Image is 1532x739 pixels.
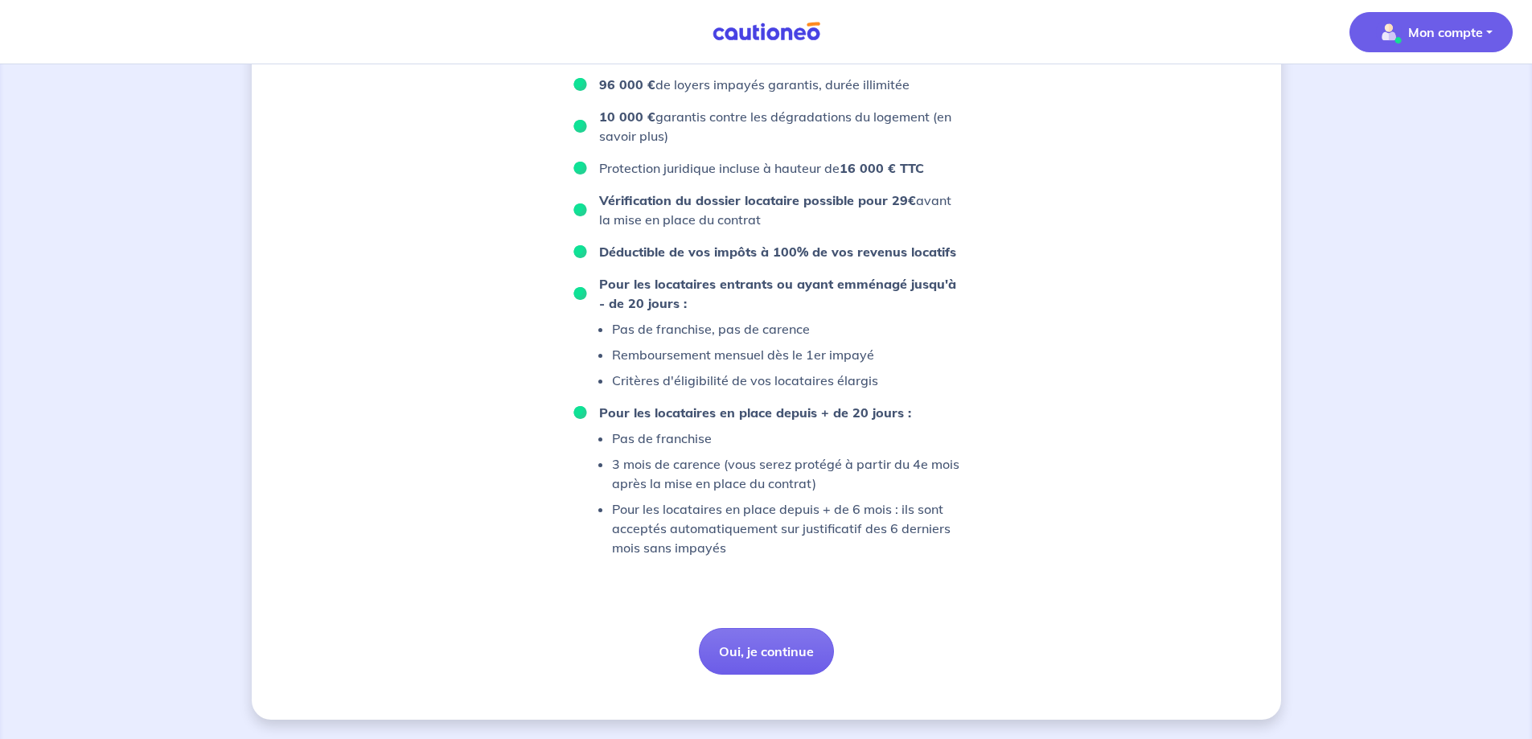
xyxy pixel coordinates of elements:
[599,276,956,311] strong: Pour les locataires entrants ou ayant emménagé jusqu'à - de 20 jours :
[699,628,834,675] button: Oui, je continue
[599,75,910,94] p: de loyers impayés garantis, durée illimitée
[599,244,956,260] strong: Déductible de vos impôts à 100% de vos revenus locatifs
[599,191,959,229] p: avant la mise en place du contrat
[599,109,655,125] strong: 10 000 €
[612,345,878,364] p: Remboursement mensuel dès le 1er impayé
[599,107,959,146] p: garantis contre les dégradations du logement (en savoir plus)
[599,76,655,92] strong: 96 000 €
[1349,12,1513,52] button: illu_account_valid_menu.svgMon compte
[706,22,827,42] img: Cautioneo
[612,499,959,557] p: Pour les locataires en place depuis + de 6 mois : ils sont acceptés automatiquement sur justifica...
[1376,19,1402,45] img: illu_account_valid_menu.svg
[1408,23,1483,42] p: Mon compte
[840,160,924,176] strong: 16 000 € TTC
[599,404,911,421] strong: Pour les locataires en place depuis + de 20 jours :
[612,319,878,339] p: Pas de franchise, pas de carence
[599,158,924,178] p: Protection juridique incluse à hauteur de
[599,192,916,208] strong: Vérification du dossier locataire possible pour 29€
[612,429,959,448] p: Pas de franchise
[612,454,959,493] p: 3 mois de carence (vous serez protégé à partir du 4e mois après la mise en place du contrat)
[612,371,878,390] p: Critères d'éligibilité de vos locataires élargis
